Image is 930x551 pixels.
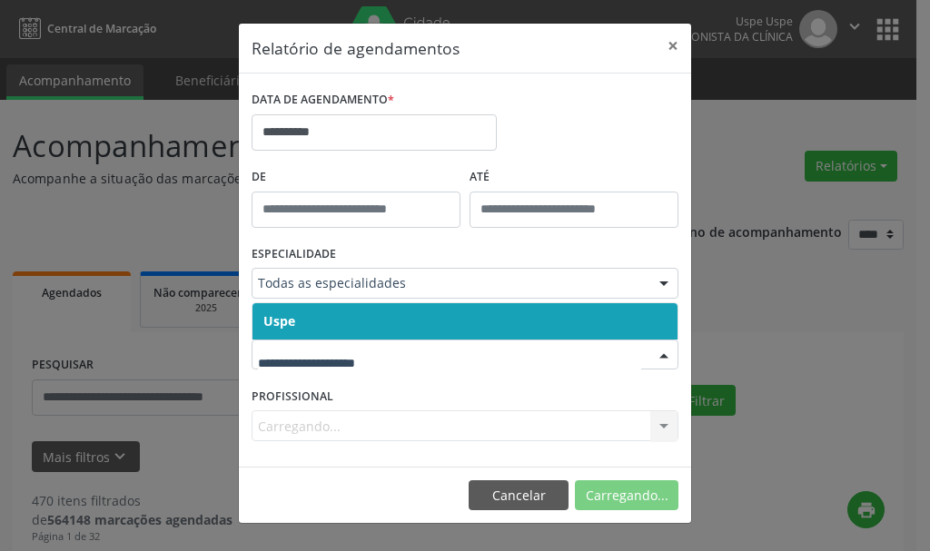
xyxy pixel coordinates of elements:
button: Carregando... [575,480,678,511]
label: ESPECIALIDADE [252,241,336,269]
h5: Relatório de agendamentos [252,36,460,60]
button: Cancelar [469,480,569,511]
button: Close [655,24,691,68]
label: ATÉ [470,163,678,192]
span: Todas as especialidades [258,274,641,292]
label: De [252,163,460,192]
span: Uspe [263,312,295,330]
label: PROFISSIONAL [252,382,333,410]
label: DATA DE AGENDAMENTO [252,86,394,114]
